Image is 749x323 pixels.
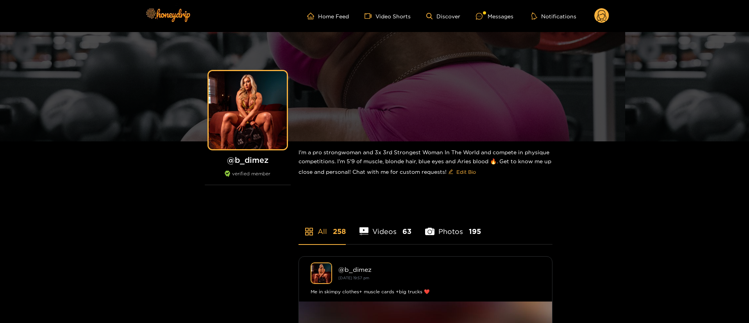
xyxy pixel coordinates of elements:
small: [DATE] 19:57 pm [338,276,369,280]
span: 195 [469,227,481,236]
div: I'm a pro strongwoman and 3x 3rd Strongest Woman In The World and compete in physique competition... [299,141,552,184]
div: Me in skimpy clothes+ muscle cards +big trucks ❤️ [311,288,540,296]
div: @ b_dimez [338,266,540,273]
a: Home Feed [307,12,349,20]
h1: @ b_dimez [205,155,291,165]
li: Photos [425,209,481,244]
span: appstore [304,227,314,236]
a: Video Shorts [365,12,411,20]
button: Notifications [529,12,579,20]
img: b_dimez [311,262,332,284]
div: verified member [205,171,291,185]
span: 258 [333,227,346,236]
span: video-camera [365,12,375,20]
button: editEdit Bio [447,166,477,178]
span: 63 [402,227,411,236]
li: Videos [359,209,412,244]
div: Messages [476,12,513,21]
span: home [307,12,318,20]
span: Edit Bio [456,168,476,176]
a: Discover [426,13,460,20]
li: All [299,209,346,244]
span: edit [448,169,453,175]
